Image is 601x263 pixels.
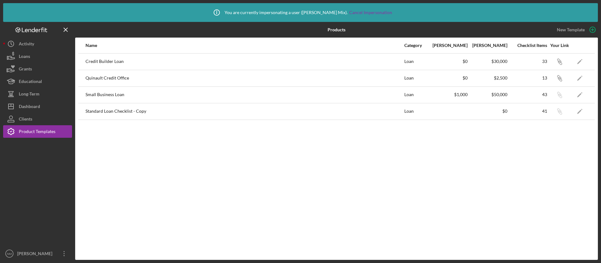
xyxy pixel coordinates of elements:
button: Long-Term [3,88,72,100]
a: Cancel Impersonation [349,10,392,15]
button: NM[PERSON_NAME] [3,247,72,260]
div: Name [85,43,404,48]
button: New Template [553,25,598,34]
div: Loan [404,104,428,119]
div: $0 [428,59,468,64]
div: 33 [508,59,547,64]
button: Dashboard [3,100,72,113]
div: [PERSON_NAME] [428,43,468,48]
b: Products [328,27,345,32]
div: Grants [19,63,32,77]
button: Grants [3,63,72,75]
div: $50,000 [468,92,507,97]
div: Loans [19,50,30,64]
div: New Template [557,25,585,34]
div: [PERSON_NAME] [468,43,507,48]
button: Activity [3,38,72,50]
div: Loan [404,70,428,86]
div: Clients [19,113,32,127]
div: 41 [508,109,547,114]
button: Educational [3,75,72,88]
div: Credit Builder Loan [85,54,404,70]
div: $0 [428,75,468,80]
div: $1,000 [428,92,468,97]
div: You are currently impersonating a user ( [PERSON_NAME] Mix ). [209,5,392,20]
div: Loan [404,54,428,70]
div: $2,500 [468,75,507,80]
button: Product Templates [3,125,72,138]
div: Checklist Items [508,43,547,48]
div: Your Link [548,43,571,48]
div: 43 [508,92,547,97]
div: $30,000 [468,59,507,64]
div: Quinault Credit Office [85,70,404,86]
div: [PERSON_NAME] [16,247,56,261]
div: Dashboard [19,100,40,114]
div: Product Templates [19,125,55,139]
div: Activity [19,38,34,52]
div: Standard Loan Checklist - Copy [85,104,404,119]
div: Small Business Loan [85,87,404,103]
div: Loan [404,87,428,103]
div: $0 [468,109,507,114]
div: 13 [508,75,547,80]
button: Loans [3,50,72,63]
div: Category [404,43,428,48]
div: Educational [19,75,42,89]
button: Clients [3,113,72,125]
text: NM [7,252,12,255]
div: Long-Term [19,88,39,102]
